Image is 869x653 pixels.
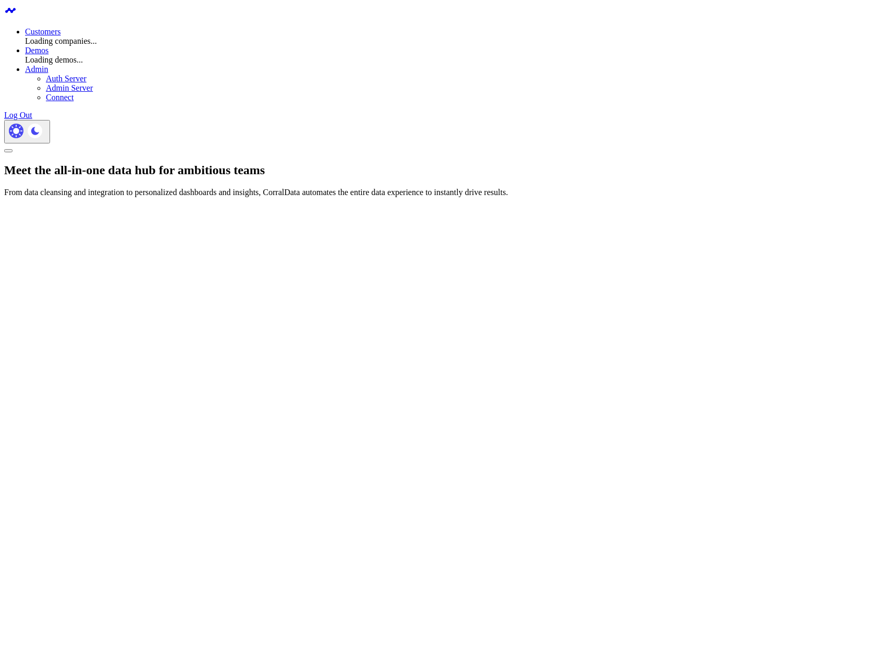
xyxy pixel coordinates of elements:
[4,163,865,177] h1: Meet the all-in-one data hub for ambitious teams
[25,65,48,74] a: Admin
[25,27,60,36] a: Customers
[46,74,87,83] a: Auth Server
[46,93,74,102] a: Connect
[25,55,865,65] div: Loading demos...
[46,83,93,92] a: Admin Server
[25,46,48,55] a: Demos
[4,111,32,119] a: Log Out
[25,37,865,46] div: Loading companies...
[4,188,865,197] p: From data cleansing and integration to personalized dashboards and insights, CorralData automates...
